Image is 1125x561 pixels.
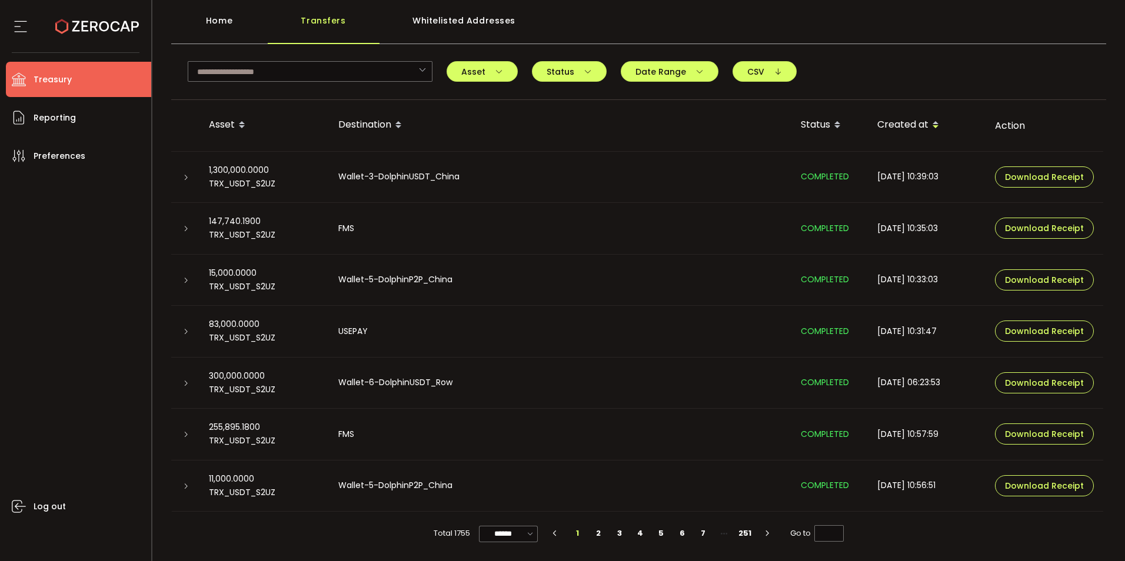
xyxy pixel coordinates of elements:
div: Destination [329,115,791,135]
li: 5 [651,525,672,542]
div: 255,895.1800 TRX_USDT_S2UZ [199,420,329,448]
div: 1,300,000.0000 TRX_USDT_S2UZ [199,163,329,191]
li: 3 [609,525,630,542]
span: Log out [34,498,66,515]
button: Download Receipt [995,320,1094,342]
div: Transfers [268,9,380,44]
iframe: Chat Widget [1066,505,1125,561]
button: CSV [733,61,797,82]
span: Download Receipt [1005,327,1084,335]
button: Download Receipt [995,423,1094,445]
button: Download Receipt [995,218,1094,239]
span: COMPLETED [801,376,849,388]
div: Asset [199,115,329,135]
li: 7 [693,525,714,542]
span: CSV [747,68,782,76]
li: 251 [734,525,755,542]
span: COMPLETED [801,428,849,440]
span: Download Receipt [1005,379,1084,387]
div: [DATE] 10:31:47 [868,325,986,338]
div: [DATE] 10:33:03 [868,273,986,286]
button: Asset [447,61,518,82]
span: COMPLETED [801,325,849,337]
span: Asset [461,68,503,76]
span: COMPLETED [801,479,849,491]
div: Action [986,119,1103,132]
span: COMPLETED [801,273,849,285]
li: 4 [630,525,651,542]
span: Go to [790,525,844,542]
div: [DATE] 10:57:59 [868,428,986,441]
span: Status [547,68,592,76]
div: Wallet-6-DolphinUSDT_Row [329,376,791,389]
li: 2 [588,525,610,542]
span: Download Receipt [1005,430,1084,438]
button: Download Receipt [995,269,1094,290]
button: Download Receipt [995,475,1094,496]
li: 1 [567,525,588,542]
div: 83,000.0000 TRX_USDT_S2UZ [199,318,329,345]
span: Date Range [635,68,704,76]
span: COMPLETED [801,222,849,234]
span: COMPLETED [801,171,849,182]
div: 11,000.0000 TRX_USDT_S2UZ [199,472,329,499]
li: 6 [672,525,693,542]
div: FMS [329,222,791,235]
div: Created at [868,115,986,135]
span: Total 1755 [434,525,470,542]
button: Date Range [621,61,718,82]
div: Status [791,115,868,135]
div: [DATE] 10:56:51 [868,479,986,492]
div: Wallet-5-DolphinP2P_China [329,273,791,286]
span: Download Receipt [1005,276,1084,284]
div: [DATE] 10:39:03 [868,170,986,183]
button: Download Receipt [995,166,1094,188]
div: FMS [329,428,791,441]
button: Status [532,61,607,82]
span: Reporting [34,109,76,126]
span: Download Receipt [1005,482,1084,490]
div: Home [171,9,268,44]
div: Wallet-3-DolphinUSDT_China [329,170,791,183]
span: Treasury [34,71,72,88]
div: 300,000.0000 TRX_USDT_S2UZ [199,369,329,396]
div: Whitelisted Addresses [380,9,549,44]
span: Preferences [34,148,85,165]
span: Download Receipt [1005,173,1084,181]
div: USEPAY [329,325,791,338]
div: 147,740.1900 TRX_USDT_S2UZ [199,215,329,242]
div: 15,000.0000 TRX_USDT_S2UZ [199,266,329,293]
span: Download Receipt [1005,224,1084,232]
div: [DATE] 06:23:53 [868,376,986,389]
button: Download Receipt [995,372,1094,393]
div: Wallet-5-DolphinP2P_China [329,479,791,492]
div: [DATE] 10:35:03 [868,222,986,235]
